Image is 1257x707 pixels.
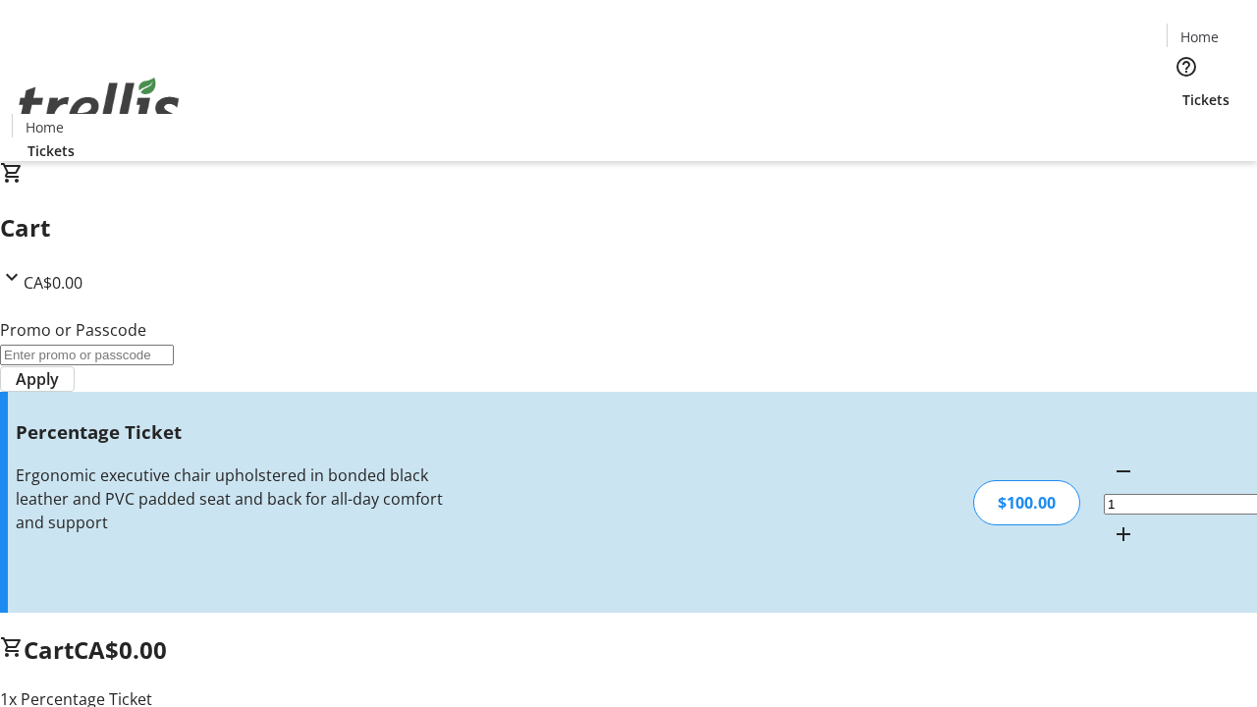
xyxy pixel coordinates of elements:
[16,463,445,534] div: Ergonomic executive chair upholstered in bonded black leather and PVC padded seat and back for al...
[16,418,445,446] h3: Percentage Ticket
[1168,27,1230,47] a: Home
[1104,452,1143,491] button: Decrement by one
[1167,110,1206,149] button: Cart
[24,272,82,294] span: CA$0.00
[973,480,1080,525] div: $100.00
[74,633,167,666] span: CA$0.00
[1180,27,1219,47] span: Home
[13,117,76,137] a: Home
[1182,89,1230,110] span: Tickets
[27,140,75,161] span: Tickets
[1167,47,1206,86] button: Help
[26,117,64,137] span: Home
[12,140,90,161] a: Tickets
[16,367,59,391] span: Apply
[1104,515,1143,554] button: Increment by one
[12,56,187,154] img: Orient E2E Organization iZ420mQ27c's Logo
[1167,89,1245,110] a: Tickets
